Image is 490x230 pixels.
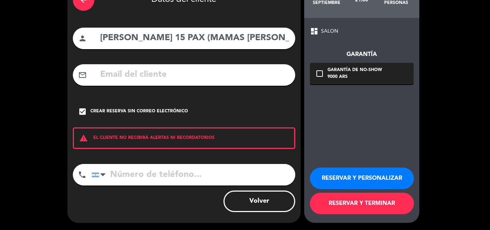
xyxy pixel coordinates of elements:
[78,170,86,179] i: phone
[78,34,87,43] i: person
[92,164,108,185] div: Argentina: +54
[315,69,324,78] i: check_box_outline_blank
[91,164,295,186] input: Número de teléfono...
[223,191,295,212] button: Volver
[99,31,290,46] input: Nombre del cliente
[310,168,414,189] button: RESERVAR Y PERSONALIZAR
[73,127,295,149] div: EL CLIENTE NO RECIBIRÁ ALERTAS NI RECORDATORIOS
[310,193,414,214] button: RESERVAR Y TERMINAR
[328,67,382,74] div: Garantía de no-show
[310,27,319,36] span: dashboard
[328,74,382,81] div: 9000 ARS
[78,107,87,116] i: check_box
[99,67,290,82] input: Email del cliente
[310,50,414,59] div: Garantía
[78,71,87,79] i: mail_outline
[321,27,338,36] span: SALON
[90,108,188,115] div: Crear reserva sin correo electrónico
[74,134,93,142] i: warning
